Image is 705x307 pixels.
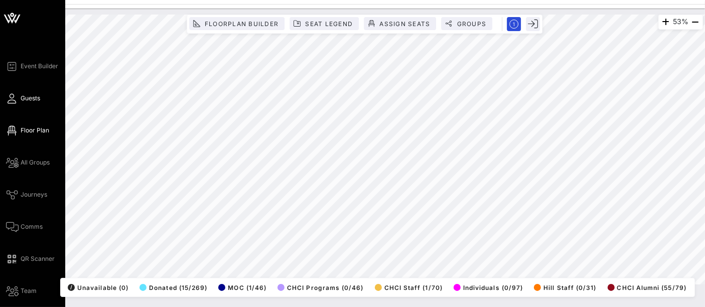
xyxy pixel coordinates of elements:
[189,17,285,30] button: Floorplan Builder
[441,17,492,30] button: Groups
[21,126,49,135] span: Floor Plan
[68,284,75,291] div: /
[531,280,596,294] button: Hill Staff (0/31)
[215,280,266,294] button: MOC (1/46)
[454,284,523,291] span: Individuals (0/97)
[21,94,40,103] span: Guests
[136,280,207,294] button: Donated (15/269)
[21,254,55,263] span: QR Scanner
[6,60,58,72] a: Event Builder
[375,284,443,291] span: CHCI Staff (1/70)
[218,284,266,291] span: MOC (1/46)
[6,253,55,265] a: QR Scanner
[372,280,443,294] button: CHCI Staff (1/70)
[6,124,49,136] a: Floor Plan
[6,92,40,104] a: Guests
[658,15,703,30] div: 53%
[608,284,686,291] span: CHCI Alumni (55/79)
[605,280,686,294] button: CHCI Alumni (55/79)
[290,17,359,30] button: Seat Legend
[456,20,486,28] span: Groups
[274,280,364,294] button: CHCI Programs (0/46)
[379,20,430,28] span: Assign Seats
[451,280,523,294] button: Individuals (0/97)
[305,20,353,28] span: Seat Legend
[21,222,43,231] span: Comms
[6,221,43,233] a: Comms
[21,190,47,199] span: Journeys
[21,286,37,295] span: Team
[534,284,596,291] span: Hill Staff (0/31)
[21,158,50,167] span: All Groups
[364,17,436,30] button: Assign Seats
[139,284,207,291] span: Donated (15/269)
[6,285,37,297] a: Team
[21,62,58,71] span: Event Builder
[277,284,364,291] span: CHCI Programs (0/46)
[6,189,47,201] a: Journeys
[6,157,50,169] a: All Groups
[65,280,128,294] button: /Unavailable (0)
[68,284,128,291] span: Unavailable (0)
[204,20,278,28] span: Floorplan Builder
